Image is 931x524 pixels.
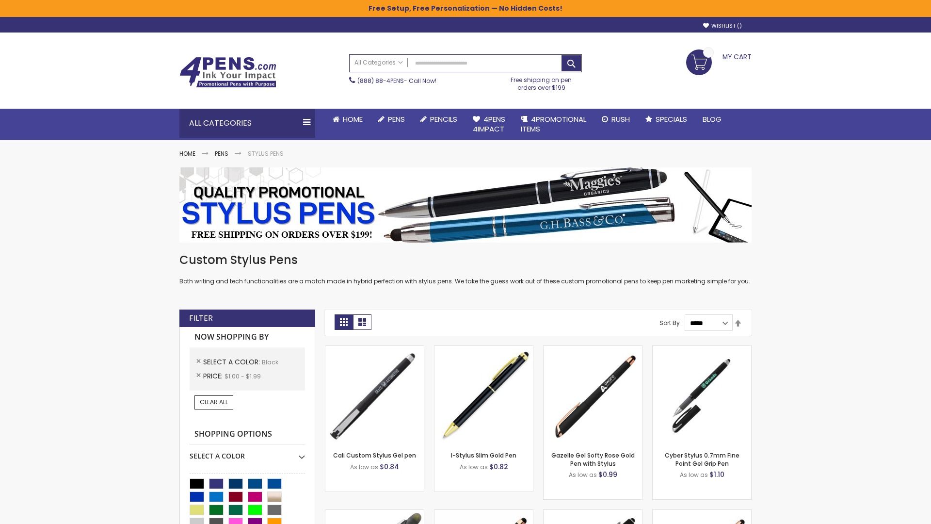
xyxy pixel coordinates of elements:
[569,471,597,479] span: As low as
[179,109,315,138] div: All Categories
[200,398,228,406] span: Clear All
[325,109,370,130] a: Home
[179,57,276,88] img: 4Pens Custom Pens and Promotional Products
[343,114,363,124] span: Home
[656,114,687,124] span: Specials
[451,451,516,459] a: I-Stylus Slim Gold Pen
[179,252,752,268] h1: Custom Stylus Pens
[179,167,752,243] img: Stylus Pens
[190,327,305,347] strong: Now Shopping by
[189,313,213,324] strong: Filter
[638,109,695,130] a: Specials
[551,451,635,467] a: Gazelle Gel Softy Rose Gold Pen with Stylus
[380,462,399,472] span: $0.84
[501,72,582,92] div: Free shipping on pen orders over $199
[354,59,403,66] span: All Categories
[430,114,457,124] span: Pencils
[709,470,724,479] span: $1.10
[680,471,708,479] span: As low as
[434,345,533,354] a: I-Stylus Slim Gold-Black
[357,77,404,85] a: (888) 88-4PENS
[434,346,533,444] img: I-Stylus Slim Gold-Black
[544,345,642,354] a: Gazelle Gel Softy Rose Gold Pen with Stylus-Black
[262,358,278,366] span: Black
[225,372,261,380] span: $1.00 - $1.99
[215,149,228,158] a: Pens
[388,114,405,124] span: Pens
[653,346,751,444] img: Cyber Stylus 0.7mm Fine Point Gel Grip Pen-Black
[190,444,305,461] div: Select A Color
[460,463,488,471] span: As low as
[248,149,284,158] strong: Stylus Pens
[665,451,739,467] a: Cyber Stylus 0.7mm Fine Point Gel Grip Pen
[325,346,424,444] img: Cali Custom Stylus Gel pen-Black
[598,470,617,479] span: $0.99
[611,114,630,124] span: Rush
[434,509,533,518] a: Islander Softy Rose Gold Gel Pen with Stylus-Black
[357,77,436,85] span: - Call Now!
[653,345,751,354] a: Cyber Stylus 0.7mm Fine Point Gel Grip Pen-Black
[695,109,729,130] a: Blog
[335,314,353,330] strong: Grid
[203,371,225,381] span: Price
[179,252,752,286] div: Both writing and tech functionalities are a match made in hybrid perfection with stylus pens. We ...
[521,114,586,134] span: 4PROMOTIONAL ITEMS
[190,424,305,445] strong: Shopping Options
[653,509,751,518] a: Gazelle Gel Softy Rose Gold Pen with Stylus - ColorJet-Black
[325,509,424,518] a: Souvenir® Jalan Highlighter Stylus Pen Combo-Black
[333,451,416,459] a: Cali Custom Stylus Gel pen
[350,55,408,71] a: All Categories
[513,109,594,140] a: 4PROMOTIONALITEMS
[350,463,378,471] span: As low as
[194,395,233,409] a: Clear All
[370,109,413,130] a: Pens
[489,462,508,472] span: $0.82
[413,109,465,130] a: Pencils
[325,345,424,354] a: Cali Custom Stylus Gel pen-Black
[203,357,262,367] span: Select A Color
[473,114,505,134] span: 4Pens 4impact
[659,319,680,327] label: Sort By
[703,22,742,30] a: Wishlist
[465,109,513,140] a: 4Pens4impact
[594,109,638,130] a: Rush
[703,114,722,124] span: Blog
[179,149,195,158] a: Home
[544,346,642,444] img: Gazelle Gel Softy Rose Gold Pen with Stylus-Black
[544,509,642,518] a: Custom Soft Touch® Metal Pens with Stylus-Black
